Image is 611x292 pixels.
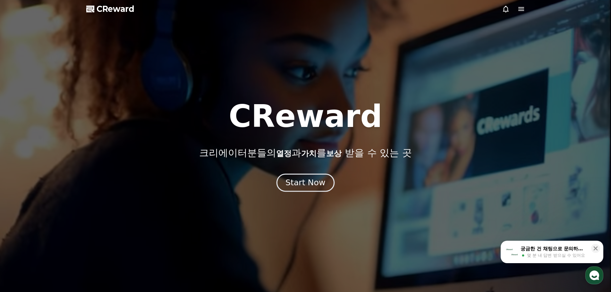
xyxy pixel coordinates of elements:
a: CReward [86,4,134,14]
span: 보상 [326,149,342,158]
span: 대화 [59,213,66,218]
span: 열정 [276,149,292,158]
span: 홈 [20,213,24,218]
span: 가치 [301,149,317,158]
h1: CReward [229,101,382,132]
a: 대화 [42,203,83,219]
button: Start Now [276,173,335,192]
p: 크리에이터분들의 과 를 받을 수 있는 곳 [199,147,412,159]
div: Start Now [285,177,325,188]
span: CReward [97,4,134,14]
a: 홈 [2,203,42,219]
a: 설정 [83,203,123,219]
span: 설정 [99,213,107,218]
a: Start Now [278,180,333,187]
